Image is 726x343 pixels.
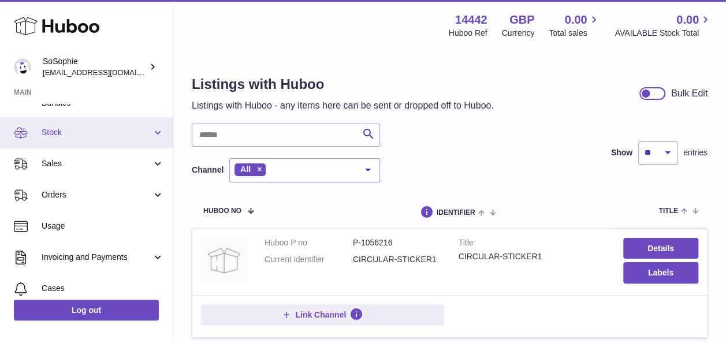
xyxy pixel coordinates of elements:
[509,12,534,28] strong: GBP
[565,12,587,28] span: 0.00
[623,262,698,283] button: Labels
[683,147,708,158] span: entries
[42,283,164,294] span: Cases
[42,221,164,232] span: Usage
[615,28,712,39] span: AVAILABLE Stock Total
[240,165,251,174] span: All
[459,251,606,262] div: CIRCULAR-STICKER1
[192,75,494,94] h1: Listings with Huboo
[449,28,487,39] div: Huboo Ref
[201,304,444,325] button: Link Channel
[265,237,353,248] dt: Huboo P no
[353,254,441,265] dd: CIRCULAR-STICKER1
[14,300,159,320] a: Log out
[42,158,152,169] span: Sales
[549,12,600,39] a: 0.00 Total sales
[43,56,147,78] div: SoSophie
[549,28,600,39] span: Total sales
[437,209,475,217] span: identifier
[42,252,152,263] span: Invoicing and Payments
[265,254,353,265] dt: Current identifier
[295,310,346,320] span: Link Channel
[615,12,712,39] a: 0.00 AVAILABLE Stock Total
[671,87,708,100] div: Bulk Edit
[459,237,606,251] strong: Title
[42,127,152,138] span: Stock
[502,28,535,39] div: Currency
[192,165,224,176] label: Channel
[676,12,699,28] span: 0.00
[14,58,31,76] img: internalAdmin-14442@internal.huboo.com
[623,238,698,259] a: Details
[353,237,441,248] dd: P-1056216
[658,207,677,215] span: title
[43,68,170,77] span: [EMAIL_ADDRESS][DOMAIN_NAME]
[42,189,152,200] span: Orders
[203,207,241,215] span: Huboo no
[201,237,247,284] img: CIRCULAR-STICKER1
[611,147,632,158] label: Show
[192,99,494,112] p: Listings with Huboo - any items here can be sent or dropped off to Huboo.
[455,12,487,28] strong: 14442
